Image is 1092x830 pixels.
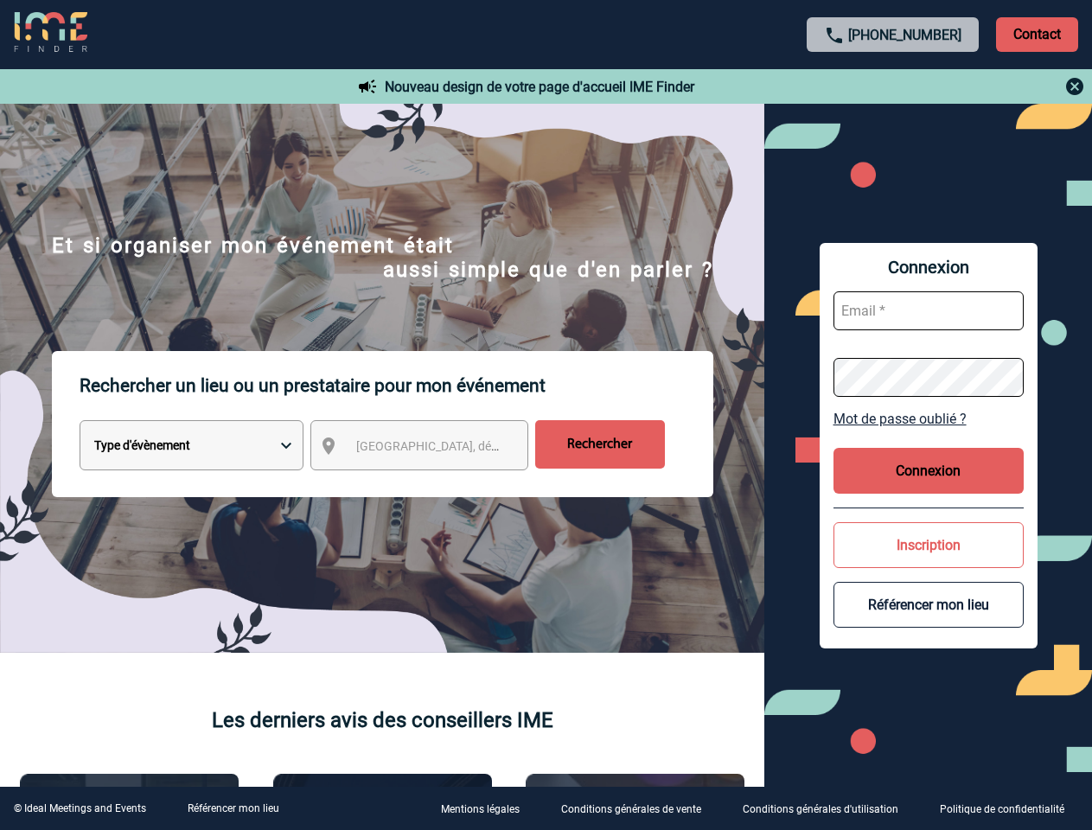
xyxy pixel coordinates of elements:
[743,804,898,816] p: Conditions générales d'utilisation
[547,801,729,817] a: Conditions générales de vente
[833,522,1024,568] button: Inscription
[14,802,146,814] div: © Ideal Meetings and Events
[833,582,1024,628] button: Référencer mon lieu
[356,439,597,453] span: [GEOGRAPHIC_DATA], département, région...
[535,420,665,469] input: Rechercher
[833,257,1024,278] span: Connexion
[427,801,547,817] a: Mentions légales
[848,27,961,43] a: [PHONE_NUMBER]
[996,17,1078,52] p: Contact
[940,804,1064,816] p: Politique de confidentialité
[833,291,1024,330] input: Email *
[729,801,926,817] a: Conditions générales d'utilisation
[926,801,1092,817] a: Politique de confidentialité
[441,804,520,816] p: Mentions légales
[188,802,279,814] a: Référencer mon lieu
[561,804,701,816] p: Conditions générales de vente
[824,25,845,46] img: call-24-px.png
[833,411,1024,427] a: Mot de passe oublié ?
[833,448,1024,494] button: Connexion
[80,351,713,420] p: Rechercher un lieu ou un prestataire pour mon événement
